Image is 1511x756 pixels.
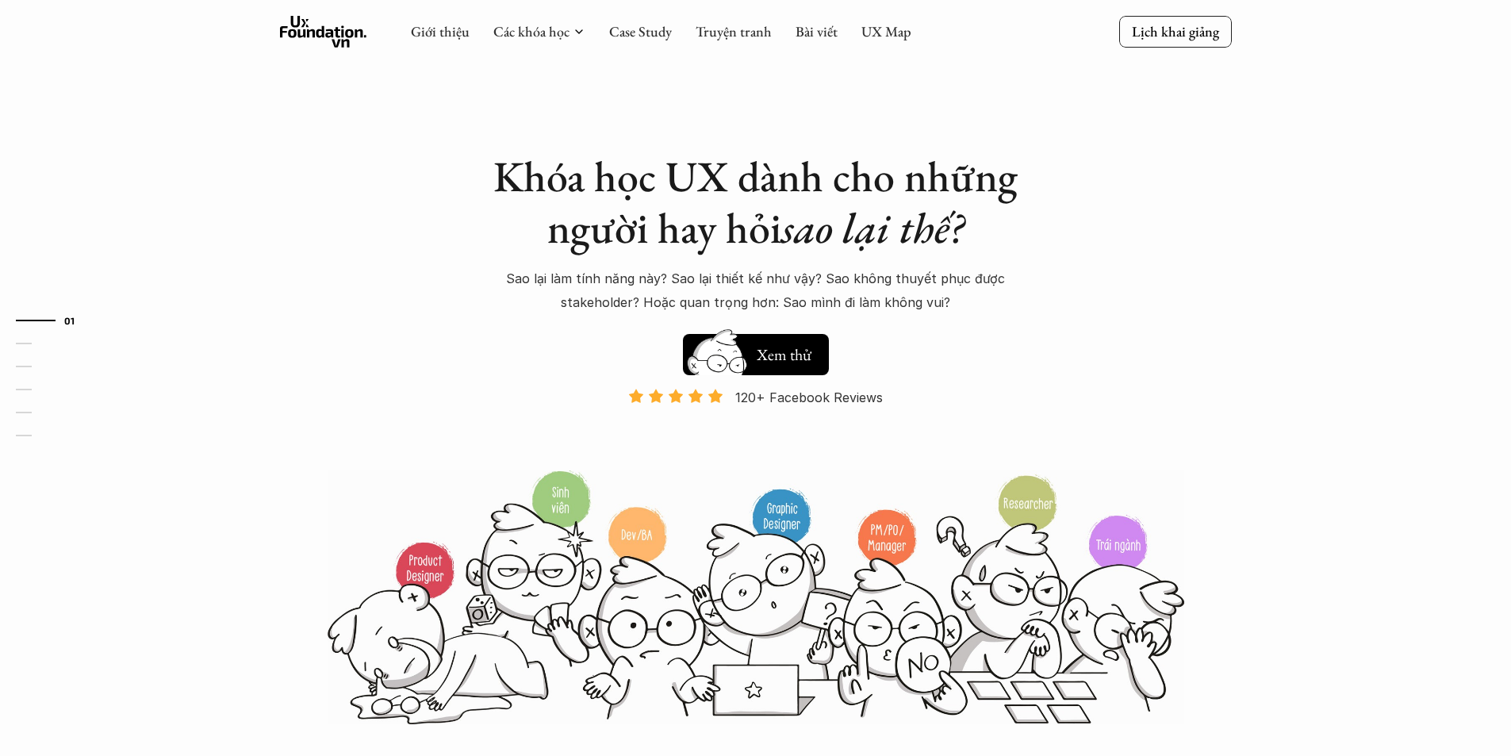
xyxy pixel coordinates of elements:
a: Lịch khai giảng [1119,16,1232,47]
a: UX Map [861,22,911,40]
a: 01 [16,311,91,330]
a: Bài viết [796,22,838,40]
p: Lịch khai giảng [1132,22,1219,40]
h1: Khóa học UX dành cho những người hay hỏi [478,151,1034,254]
p: 120+ Facebook Reviews [735,386,883,409]
a: Xem thử [683,326,829,375]
p: Sao lại làm tính năng này? Sao lại thiết kế như vậy? Sao không thuyết phục được stakeholder? Hoặc... [478,267,1034,315]
a: Case Study [609,22,672,40]
h5: Xem thử [754,343,813,366]
strong: 01 [64,315,75,326]
a: Các khóa học [493,22,570,40]
a: 120+ Facebook Reviews [615,388,897,468]
a: Giới thiệu [411,22,470,40]
em: sao lại thế? [781,200,964,255]
a: Truyện tranh [696,22,772,40]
